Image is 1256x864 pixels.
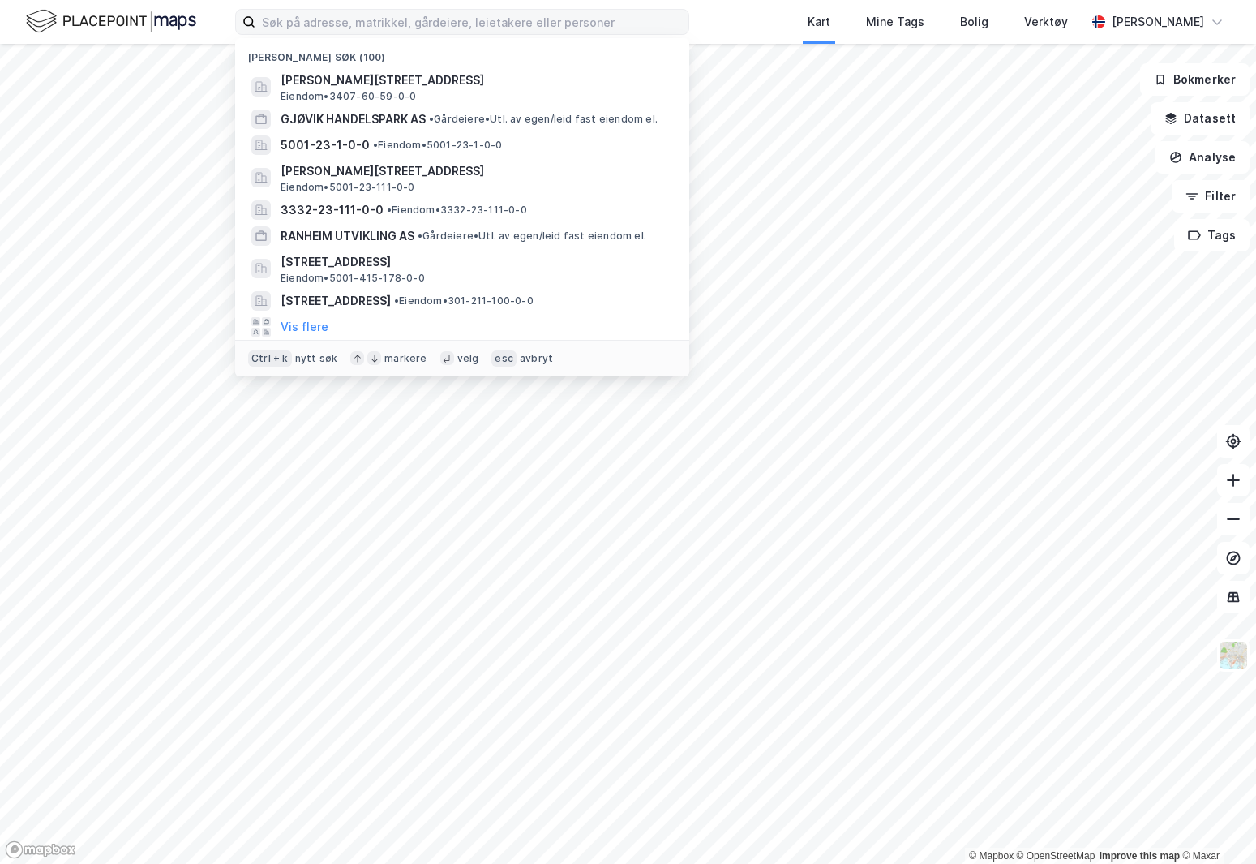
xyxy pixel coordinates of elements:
[281,200,384,220] span: 3332-23-111-0-0
[394,294,534,307] span: Eiendom • 301-211-100-0-0
[866,12,924,32] div: Mine Tags
[281,161,670,181] span: [PERSON_NAME][STREET_ADDRESS]
[418,230,646,243] span: Gårdeiere • Utl. av egen/leid fast eiendom el.
[1175,786,1256,864] iframe: Chat Widget
[384,352,427,365] div: markere
[373,139,502,152] span: Eiendom • 5001-23-1-0-0
[1017,850,1095,862] a: OpenStreetMap
[295,352,338,365] div: nytt søk
[394,294,399,307] span: •
[1155,141,1250,174] button: Analyse
[5,840,76,859] a: Mapbox homepage
[235,38,689,67] div: [PERSON_NAME] søk (100)
[1100,850,1180,862] a: Improve this map
[960,12,988,32] div: Bolig
[281,252,670,272] span: [STREET_ADDRESS]
[281,135,370,155] span: 5001-23-1-0-0
[418,230,422,242] span: •
[281,181,415,194] span: Eiendom • 5001-23-111-0-0
[387,204,392,216] span: •
[281,317,328,337] button: Vis flere
[373,139,378,151] span: •
[281,71,670,90] span: [PERSON_NAME][STREET_ADDRESS]
[491,350,517,367] div: esc
[1218,640,1249,671] img: Z
[429,113,434,125] span: •
[26,7,196,36] img: logo.f888ab2527a4732fd821a326f86c7f29.svg
[1024,12,1068,32] div: Verktøy
[281,110,426,129] span: GJØVIK HANDELSPARK AS
[281,272,425,285] span: Eiendom • 5001-415-178-0-0
[457,352,479,365] div: velg
[808,12,830,32] div: Kart
[248,350,292,367] div: Ctrl + k
[1140,63,1250,96] button: Bokmerker
[1151,102,1250,135] button: Datasett
[387,204,527,217] span: Eiendom • 3332-23-111-0-0
[1172,180,1250,213] button: Filter
[281,291,391,311] span: [STREET_ADDRESS]
[1112,12,1204,32] div: [PERSON_NAME]
[255,10,688,34] input: Søk på adresse, matrikkel, gårdeiere, leietakere eller personer
[520,352,553,365] div: avbryt
[281,90,416,103] span: Eiendom • 3407-60-59-0-0
[1174,219,1250,251] button: Tags
[969,850,1014,862] a: Mapbox
[281,226,414,246] span: RANHEIM UTVIKLING AS
[429,113,658,126] span: Gårdeiere • Utl. av egen/leid fast eiendom el.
